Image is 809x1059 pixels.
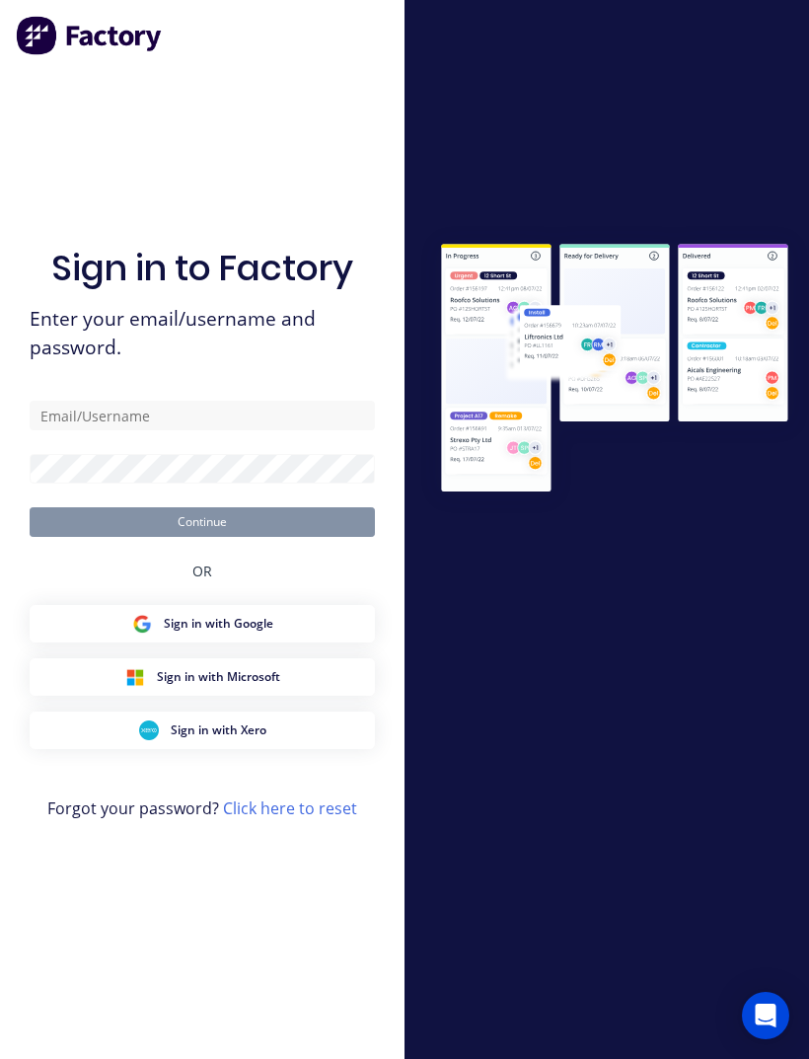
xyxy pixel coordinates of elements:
[30,507,375,537] button: Continue
[30,605,375,643] button: Google Sign inSign in with Google
[30,658,375,696] button: Microsoft Sign inSign in with Microsoft
[30,401,375,430] input: Email/Username
[192,537,212,605] div: OR
[157,668,280,686] span: Sign in with Microsoft
[742,992,789,1039] div: Open Intercom Messenger
[420,225,809,515] img: Sign in
[51,247,353,289] h1: Sign in to Factory
[164,615,273,633] span: Sign in with Google
[132,614,152,634] img: Google Sign in
[47,796,357,820] span: Forgot your password?
[125,667,145,687] img: Microsoft Sign in
[16,16,164,55] img: Factory
[30,712,375,749] button: Xero Sign inSign in with Xero
[223,797,357,819] a: Click here to reset
[171,721,266,739] span: Sign in with Xero
[139,720,159,740] img: Xero Sign in
[30,305,375,362] span: Enter your email/username and password.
